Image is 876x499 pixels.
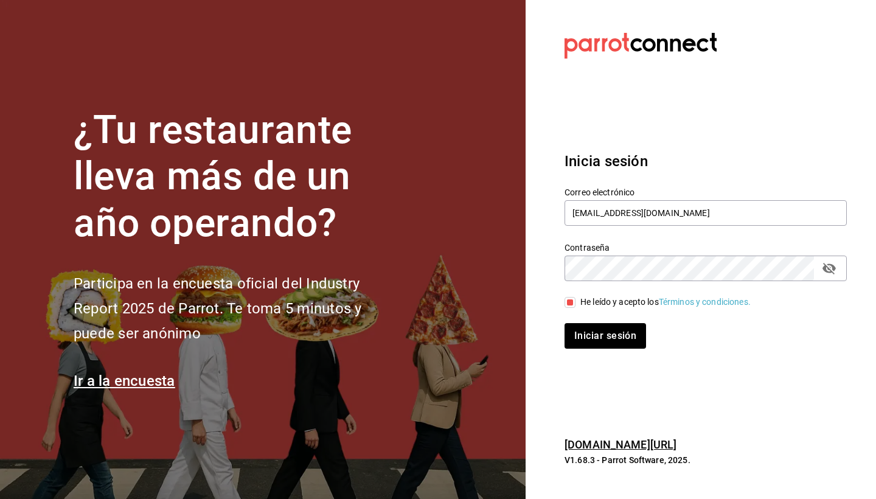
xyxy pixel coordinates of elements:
label: Correo electrónico [565,187,847,196]
a: Términos y condiciones. [659,297,751,307]
a: Ir a la encuesta [74,372,175,389]
button: passwordField [819,258,839,279]
h3: Inicia sesión [565,150,847,172]
label: Contraseña [565,243,847,251]
a: [DOMAIN_NAME][URL] [565,438,676,451]
p: V1.68.3 - Parrot Software, 2025. [565,454,847,466]
h1: ¿Tu restaurante lleva más de un año operando? [74,107,402,247]
button: Iniciar sesión [565,323,646,349]
input: Ingresa tu correo electrónico [565,200,847,226]
div: He leído y acepto los [580,296,751,309]
h2: Participa en la encuesta oficial del Industry Report 2025 de Parrot. Te toma 5 minutos y puede se... [74,271,402,346]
